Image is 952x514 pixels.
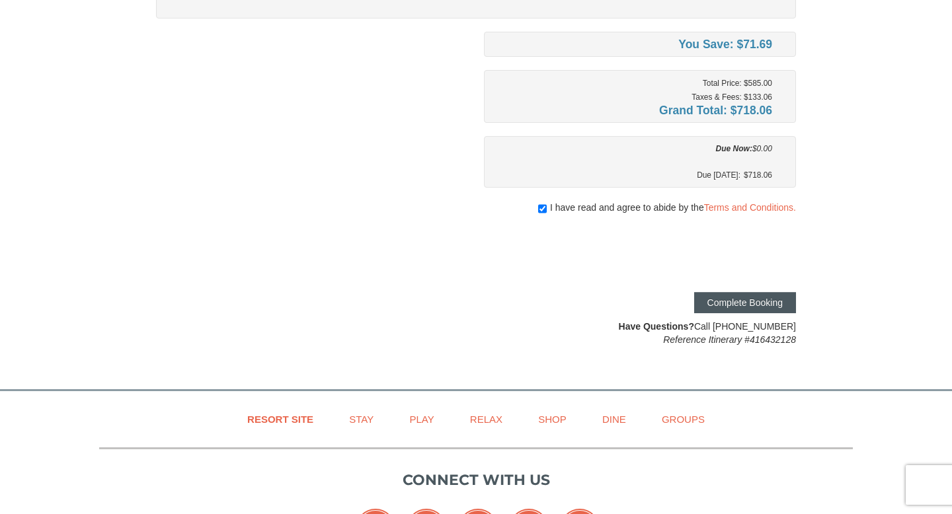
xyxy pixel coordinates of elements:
span: I have read and agree to abide by the [550,201,796,214]
div: Call [PHONE_NUMBER] [484,320,796,346]
a: Play [393,404,450,434]
p: Connect with us [99,469,853,491]
a: Terms and Conditions. [704,202,796,213]
a: Shop [522,404,583,434]
strong: Due Now: [716,144,752,153]
span: $718.06 [744,168,772,182]
button: Complete Booking [694,292,796,313]
em: Reference Itinerary #416432128 [663,334,796,345]
h4: You Save: $71.69 [494,38,772,51]
a: Stay [333,404,390,434]
a: Relax [454,404,519,434]
iframe: reCAPTCHA [595,227,796,279]
span: Due [DATE]: [697,168,744,182]
a: Resort Site [231,404,330,434]
small: Total Price: $585.00 [703,79,772,88]
h4: Grand Total: $718.06 [494,104,772,117]
a: Dine [586,404,643,434]
div: $0.00 [494,142,772,155]
small: Taxes & Fees: $133.06 [692,92,772,102]
a: Groups [645,404,721,434]
strong: Have Questions? [619,321,694,332]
